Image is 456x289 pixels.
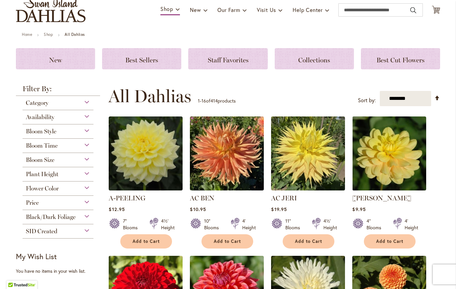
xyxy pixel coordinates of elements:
a: Staff Favorites [188,48,267,69]
a: AHOY MATEY [352,185,426,192]
span: Flower Color [26,185,59,192]
a: New [16,48,95,69]
div: 4½' Height [323,218,337,231]
div: 11" Blooms [285,218,304,231]
label: Sort by: [358,94,376,107]
a: AC JERI [271,194,297,202]
span: Add to Cart [295,239,322,244]
span: SID Created [26,228,57,235]
a: A-PEELING [109,194,145,202]
span: Add to Cart [133,239,160,244]
a: Best Sellers [102,48,181,69]
span: Category [26,99,48,107]
a: Collections [275,48,354,69]
span: Our Farm [217,6,240,13]
a: AC Jeri [271,185,345,192]
a: AC BEN [190,194,214,202]
span: Bloom Style [26,128,56,135]
span: $12.95 [109,206,125,212]
button: Add to Cart [364,234,416,249]
button: Add to Cart [201,234,253,249]
a: Home [22,32,32,37]
span: $9.95 [352,206,366,212]
span: Add to Cart [214,239,241,244]
a: Best Cut Flowers [361,48,440,69]
span: Bloom Size [26,156,54,164]
button: Add to Cart [283,234,334,249]
span: All Dahlias [108,86,191,106]
a: A-Peeling [109,185,183,192]
span: $10.95 [190,206,206,212]
a: [PERSON_NAME] [352,194,411,202]
strong: Filter By: [16,85,100,96]
strong: My Wish List [16,252,57,261]
iframe: Launch Accessibility Center [5,265,24,284]
div: 10" Blooms [204,218,223,231]
div: 4" Blooms [367,218,385,231]
span: Availability [26,113,54,121]
div: 7" Blooms [123,218,142,231]
span: Add to Cart [376,239,403,244]
span: Staff Favorites [208,56,249,64]
span: New [49,56,62,64]
img: AHOY MATEY [352,116,426,190]
span: 16 [201,98,206,104]
p: - of products [198,96,236,106]
span: Help Center [293,6,323,13]
span: Best Sellers [125,56,158,64]
span: Collections [298,56,330,64]
div: 4' Height [405,218,418,231]
span: Black/Dark Foliage [26,213,76,221]
strong: All Dahlias [65,32,85,37]
div: You have no items in your wish list. [16,268,104,274]
span: $19.95 [271,206,287,212]
span: 414 [210,98,218,104]
img: AC BEN [190,116,264,190]
span: Plant Height [26,171,58,178]
div: 4' Height [242,218,256,231]
span: Bloom Time [26,142,58,149]
span: Price [26,199,39,206]
span: Best Cut Flowers [376,56,425,64]
a: AC BEN [190,185,264,192]
span: 1 [198,98,200,104]
span: New [190,6,201,13]
span: Shop [160,5,173,12]
img: AC Jeri [271,116,345,190]
span: Visit Us [257,6,276,13]
a: Shop [44,32,53,37]
button: Add to Cart [120,234,172,249]
div: 4½' Height [161,218,175,231]
img: A-Peeling [109,116,183,190]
